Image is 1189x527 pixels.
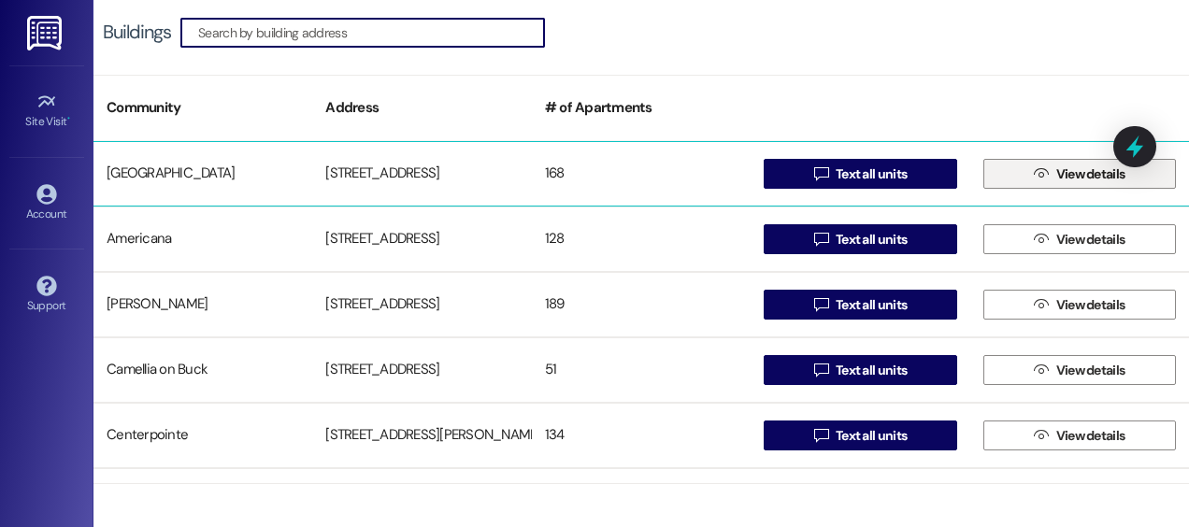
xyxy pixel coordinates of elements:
[764,355,956,385] button: Text all units
[532,286,751,323] div: 189
[1056,361,1125,380] span: View details
[764,159,956,189] button: Text all units
[814,297,828,312] i: 
[764,224,956,254] button: Text all units
[814,166,828,181] i: 
[27,16,65,50] img: ResiDesk Logo
[93,417,312,454] div: Centerpointe
[983,290,1176,320] button: View details
[103,22,171,42] div: Buildings
[764,290,956,320] button: Text all units
[1034,166,1048,181] i: 
[814,232,828,247] i: 
[9,270,84,320] a: Support
[1034,428,1048,443] i: 
[532,482,751,520] div: 115
[312,221,531,258] div: [STREET_ADDRESS]
[814,428,828,443] i: 
[814,363,828,377] i: 
[532,155,751,192] div: 168
[1056,295,1125,315] span: View details
[312,286,531,323] div: [STREET_ADDRESS]
[93,221,312,258] div: Americana
[836,164,907,184] span: Text all units
[312,417,531,454] div: [STREET_ADDRESS][PERSON_NAME]
[983,159,1176,189] button: View details
[836,361,907,380] span: Text all units
[93,155,312,192] div: [GEOGRAPHIC_DATA]
[532,351,751,389] div: 51
[532,221,751,258] div: 128
[1056,164,1125,184] span: View details
[312,351,531,389] div: [STREET_ADDRESS]
[836,230,907,249] span: Text all units
[67,112,70,125] span: •
[983,420,1176,450] button: View details
[312,85,531,131] div: Address
[93,286,312,323] div: [PERSON_NAME]
[836,295,907,315] span: Text all units
[1034,232,1048,247] i: 
[983,355,1176,385] button: View details
[9,178,84,229] a: Account
[1056,230,1125,249] span: View details
[1034,297,1048,312] i: 
[9,86,84,136] a: Site Visit •
[532,417,751,454] div: 134
[198,20,544,46] input: Search by building address
[836,426,907,446] span: Text all units
[312,155,531,192] div: [STREET_ADDRESS]
[532,85,751,131] div: # of Apartments
[983,224,1176,254] button: View details
[93,351,312,389] div: Camellia on Buck
[312,482,531,520] div: 1313 [PERSON_NAME] Dr
[93,85,312,131] div: Community
[764,420,956,450] button: Text all units
[1034,363,1048,377] i: 
[93,482,312,520] div: Chardonnay Ridge
[1056,426,1125,446] span: View details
